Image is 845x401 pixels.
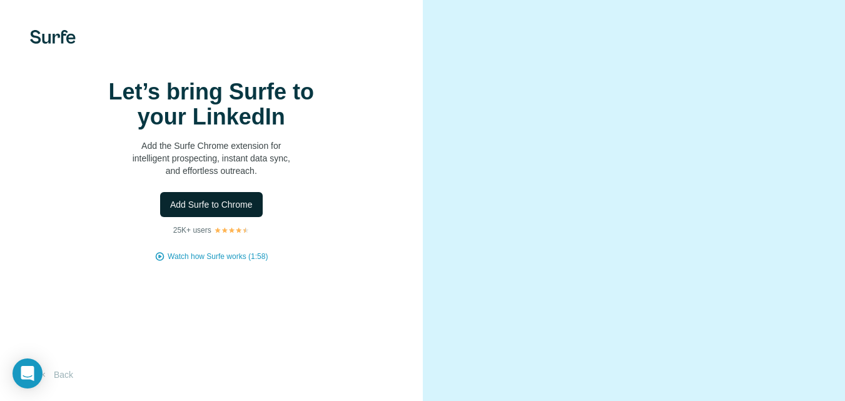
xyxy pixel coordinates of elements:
img: Rating Stars [214,226,250,234]
p: 25K+ users [173,225,211,236]
div: Open Intercom Messenger [13,358,43,388]
img: Surfe's logo [30,30,76,44]
button: Back [30,363,82,386]
h1: Let’s bring Surfe to your LinkedIn [86,79,336,129]
p: Add the Surfe Chrome extension for intelligent prospecting, instant data sync, and effortless out... [86,140,336,177]
button: Watch how Surfe works (1:58) [168,251,268,262]
button: Add Surfe to Chrome [160,192,263,217]
span: Add Surfe to Chrome [170,198,253,211]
